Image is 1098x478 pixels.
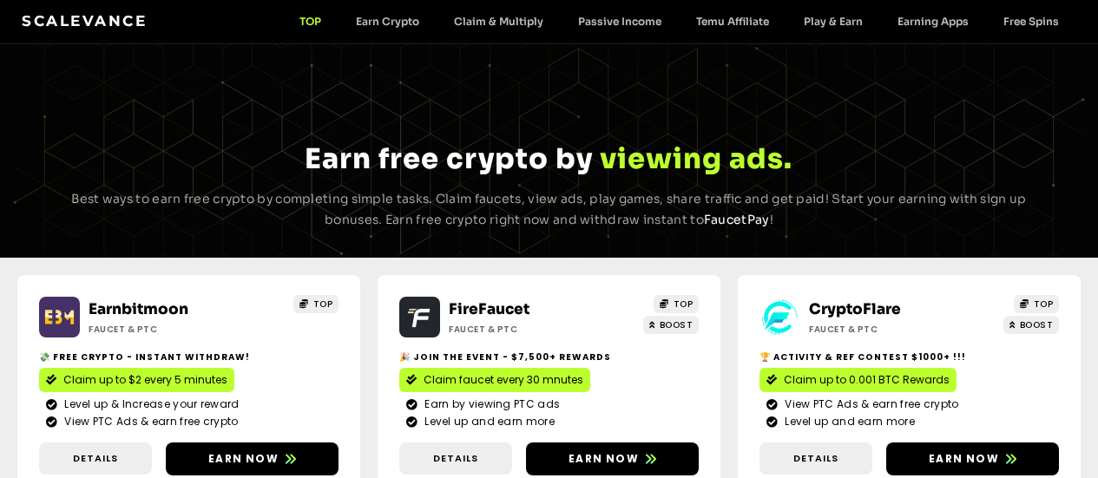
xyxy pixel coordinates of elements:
span: Earn now [208,451,279,467]
h2: Faucet & PTC [449,323,605,336]
span: BOOST [1020,318,1054,331]
span: TOP [313,298,333,311]
a: Play & Earn [786,15,880,28]
h2: 🏆 Activity & ref contest $1000+ !!! [759,350,1059,363]
a: TOP [293,295,339,313]
span: Earn now [929,451,999,467]
span: TOP [674,298,694,311]
p: Best ways to earn free crypto by completing simple tasks. Claim faucets, view ads, play games, sh... [55,189,1044,231]
a: Claim up to $2 every 5 minutes [39,368,234,392]
a: Earn Crypto [339,15,437,28]
a: Details [399,442,512,475]
a: CryptoFlare [809,300,901,318]
h2: 🎉 Join the event - $7,500+ Rewards [399,350,699,363]
a: Temu Affiliate [679,15,786,28]
a: Passive Income [561,15,679,28]
a: Scalevance [22,12,147,29]
a: Earning Apps [880,15,986,28]
span: Details [433,451,478,466]
span: Level up and earn more [420,414,555,429]
span: Earn now [569,451,639,467]
a: Earnbitmoon [89,300,188,318]
span: Details [73,451,118,466]
a: Claim faucet every 30 mnutes [399,368,590,392]
a: Free Spins [986,15,1076,28]
span: Claim up to 0.001 BTC Rewards [784,372,950,388]
span: TOP [1034,298,1054,311]
span: Level up and earn more [780,414,915,429]
h2: Faucet & PTC [809,323,965,336]
a: TOP [1014,295,1059,313]
a: Details [759,442,872,475]
a: TOP [282,15,339,28]
span: Claim up to $2 every 5 minutes [63,372,227,388]
span: Earn by viewing PTC ads [420,396,560,412]
span: Level up & Increase your reward [60,396,239,412]
h2: Faucet & PTC [89,323,245,336]
a: Claim & Multiply [437,15,561,28]
a: Earn now [166,442,339,475]
a: Details [39,442,152,475]
span: View PTC Ads & earn free crypto [60,414,238,429]
span: Details [793,451,838,466]
a: Claim up to 0.001 BTC Rewards [759,368,957,392]
span: View PTC Ads & earn free crypto [780,396,958,412]
a: Earn now [526,442,699,475]
span: Claim faucet every 30 mnutes [424,372,583,388]
a: TOP [654,295,699,313]
a: FireFaucet [449,300,529,318]
a: FaucetPay [704,212,770,227]
a: BOOST [643,316,699,334]
a: BOOST [1003,316,1059,334]
span: BOOST [660,318,694,331]
a: Earn now [886,442,1059,475]
nav: Menu [282,15,1076,28]
h2: 💸 Free crypto - Instant withdraw! [39,350,339,363]
span: Earn free crypto by [305,141,593,176]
